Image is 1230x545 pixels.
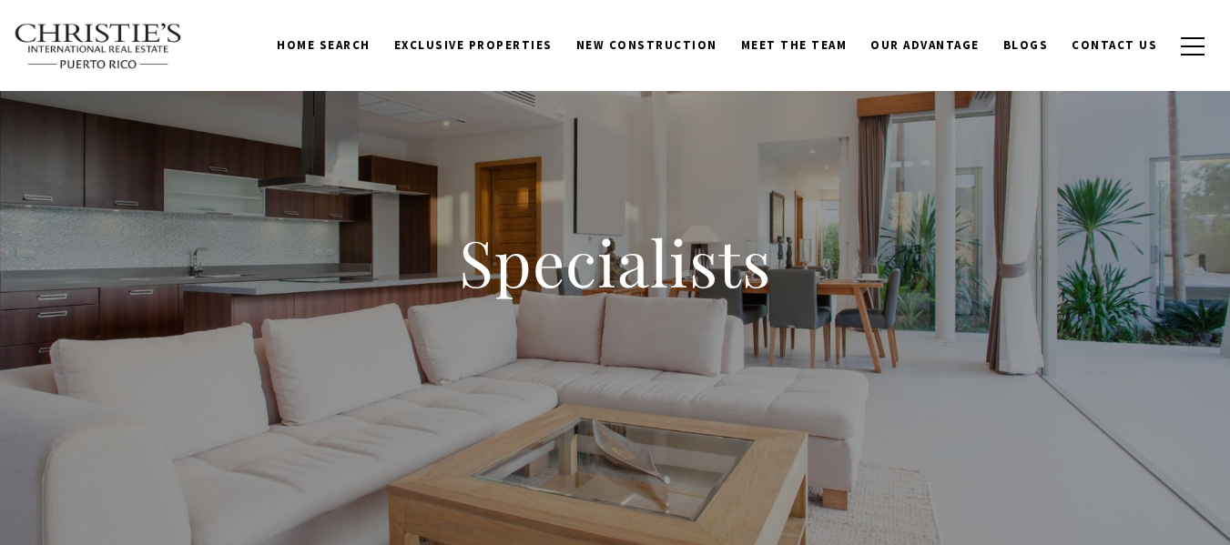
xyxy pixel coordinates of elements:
a: Blogs [991,28,1061,63]
span: Our Advantage [870,37,980,53]
a: Home Search [265,28,382,63]
h1: Specialists [251,222,980,302]
a: Our Advantage [859,28,991,63]
span: Contact Us [1072,37,1157,53]
span: Blogs [1003,37,1049,53]
a: Exclusive Properties [382,28,564,63]
span: Exclusive Properties [394,37,553,53]
a: Meet the Team [729,28,859,63]
a: New Construction [564,28,729,63]
img: Christie's International Real Estate text transparent background [14,23,183,70]
span: New Construction [576,37,717,53]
